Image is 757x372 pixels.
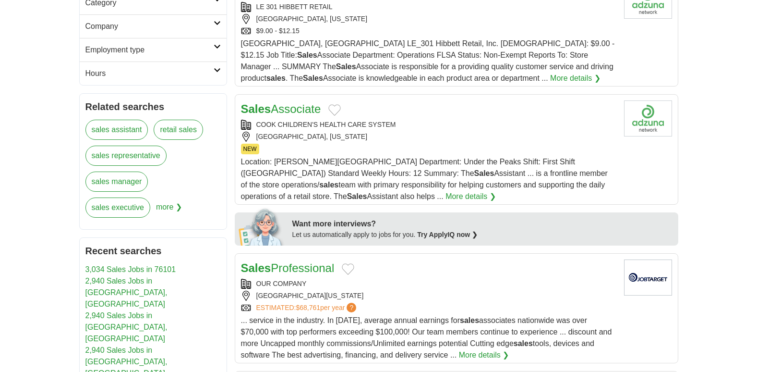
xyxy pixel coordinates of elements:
[85,99,221,114] h2: Related searches
[342,263,354,275] button: Add to favorite jobs
[319,181,338,189] strong: sales
[347,303,356,312] span: ?
[550,73,601,84] a: More details ❯
[85,311,168,343] a: 2,940 Sales Jobs in [GEOGRAPHIC_DATA], [GEOGRAPHIC_DATA]
[297,51,317,59] strong: Sales
[296,304,320,311] span: $68,761
[85,68,214,79] h2: Hours
[241,120,616,130] div: COOK CHILDREN'S HEALTH CARE SYSTEM
[347,192,367,200] strong: Sales
[256,303,359,313] a: ESTIMATED:$68,761per year?
[85,265,176,273] a: 3,034 Sales Jobs in 76101
[85,277,168,308] a: 2,940 Sales Jobs in [GEOGRAPHIC_DATA], [GEOGRAPHIC_DATA]
[85,172,148,192] a: sales manager
[239,207,285,246] img: apply-iq-scientist.png
[241,102,321,115] a: SalesAssociate
[241,14,616,24] div: [GEOGRAPHIC_DATA], [US_STATE]
[459,349,509,361] a: More details ❯
[460,316,479,324] strong: sales
[336,62,356,71] strong: Sales
[241,144,259,154] span: NEW
[241,261,335,274] a: SalesProfessional
[80,38,227,62] a: Employment type
[266,74,286,82] strong: sales
[292,218,673,230] div: Want more interviews?
[514,339,533,347] strong: sales
[85,21,214,32] h2: Company
[241,158,608,200] span: Location: [PERSON_NAME][GEOGRAPHIC_DATA] Department: Under the Peaks Shift: First Shift ([GEOGRAP...
[624,100,672,136] img: Company logo
[445,191,496,202] a: More details ❯
[417,231,478,238] a: Try ApplyIQ now ❯
[241,102,271,115] strong: Sales
[85,120,148,140] a: sales assistant
[241,279,616,289] div: OUR COMPANY
[474,169,494,177] strong: Sales
[241,39,615,82] span: [GEOGRAPHIC_DATA], [GEOGRAPHIC_DATA] LE_301 Hibbett Retail, Inc. [DEMOGRAPHIC_DATA]: $9.00 - $12....
[241,291,616,301] div: [GEOGRAPHIC_DATA][US_STATE]
[85,198,150,218] a: sales executive
[241,26,616,36] div: $9.00 - $12.15
[241,2,616,12] div: LE 301 HIBBETT RETAIL
[241,316,612,359] span: ... service in the industry. In [DATE], average annual earnings for associates nationwide was ove...
[624,260,672,296] img: Company logo
[154,120,203,140] a: retail sales
[85,244,221,258] h2: Recent searches
[85,146,167,166] a: sales representative
[80,14,227,38] a: Company
[241,261,271,274] strong: Sales
[241,132,616,142] div: [GEOGRAPHIC_DATA], [US_STATE]
[303,74,323,82] strong: Sales
[156,198,182,223] span: more ❯
[328,104,341,116] button: Add to favorite jobs
[85,44,214,56] h2: Employment type
[80,62,227,85] a: Hours
[292,230,673,240] div: Let us automatically apply to jobs for you.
